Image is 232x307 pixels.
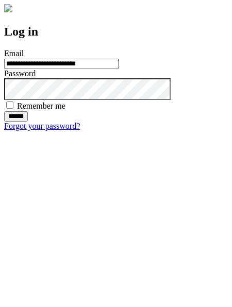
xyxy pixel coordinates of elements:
[4,4,12,12] img: logo-4e3dc11c47720685a147b03b5a06dd966a58ff35d612b21f08c02c0306f2b779.png
[4,69,36,78] label: Password
[4,25,228,39] h2: Log in
[4,49,24,58] label: Email
[17,101,65,110] label: Remember me
[4,122,80,130] a: Forgot your password?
